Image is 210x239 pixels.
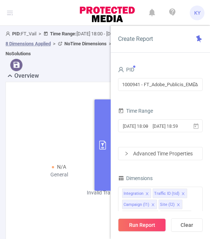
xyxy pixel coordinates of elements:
i: icon: close [181,192,185,196]
i: icon: close [177,203,180,207]
div: General [16,171,102,179]
b: No Time Dimensions [64,41,107,46]
div: Traffic ID (tid) [154,189,179,198]
li: Placement (l3) [122,211,159,220]
li: Site (l2) [159,200,182,209]
span: > [51,41,58,46]
i: icon: close [145,192,149,196]
div: Campaign (l1) [124,200,149,210]
button: Clear [171,218,203,232]
input: End date [152,121,186,131]
button: Run Report [118,218,166,232]
b: Time Range: [50,31,76,36]
span: Create Report [118,35,153,42]
li: Campaign (l1) [122,200,157,209]
span: > [36,31,43,36]
li: Creative (l4) [160,211,192,220]
i: icon: user [6,31,12,36]
div: Invalid Traffic [59,189,145,197]
li: Integration [122,189,151,198]
div: Site (l2) [160,200,175,210]
input: Start date [122,121,156,131]
div: Integration [124,189,143,198]
u: 8 Dimensions Applied [6,41,51,46]
i: icon: close [151,203,155,207]
li: Traffic ID (tid) [153,189,187,198]
b: No Solutions [6,51,31,56]
i: icon: user [118,67,124,73]
b: PID: [12,31,21,36]
span: FT_Vail [DATE] 18:00 - [DATE] 18:59 +00:00 [6,31,197,56]
div: icon: rightAdvanced Time Properties [118,147,202,160]
i: icon: right [124,151,129,156]
span: N/A [57,164,66,170]
h2: Overview [14,71,39,80]
span: KY [194,6,200,20]
span: PID [118,67,134,73]
span: > [107,41,114,46]
span: Time Range [118,108,153,114]
span: Dimensions [118,175,153,181]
